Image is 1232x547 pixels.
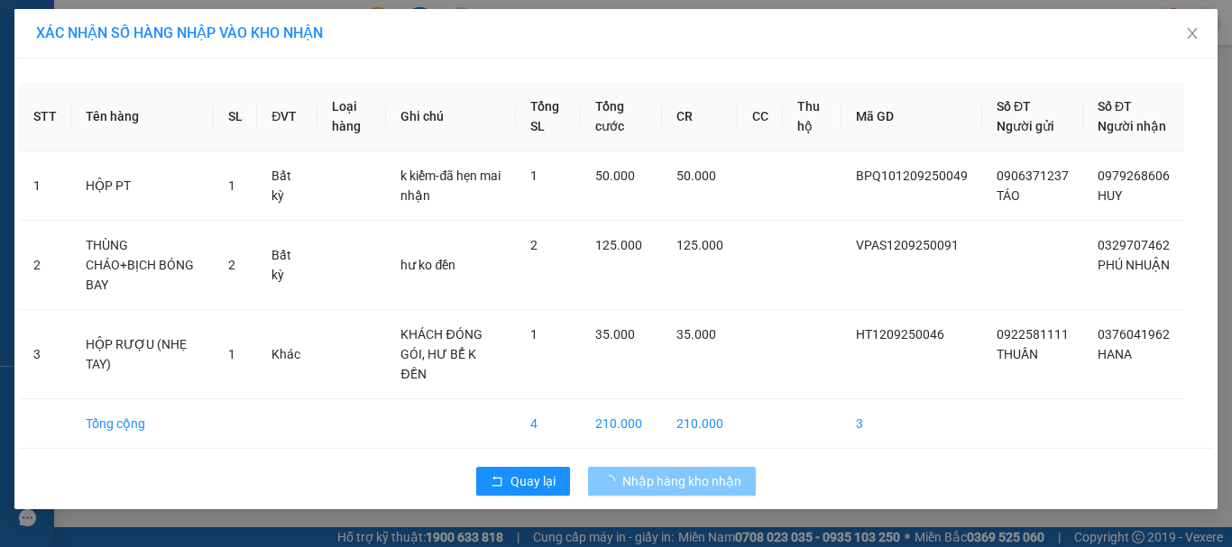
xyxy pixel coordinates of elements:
[257,82,317,151] th: ĐVT
[19,310,71,399] td: 3
[491,475,503,489] span: rollback
[71,82,214,151] th: Tên hàng
[595,327,635,342] span: 35.000
[1098,169,1170,183] span: 0979268606
[856,238,959,252] span: VPAS1209250091
[662,82,738,151] th: CR
[386,82,516,151] th: Ghi chú
[19,151,71,221] td: 1
[856,327,944,342] span: HT1209250046
[997,119,1054,133] span: Người gửi
[595,238,642,252] span: 125.000
[400,169,501,203] span: k kiểm-đã hẹn mai nhận
[581,82,662,151] th: Tổng cước
[317,82,386,151] th: Loại hàng
[622,471,741,491] span: Nhập hàng kho nhận
[257,151,317,221] td: Bất kỳ
[783,82,841,151] th: Thu hộ
[595,169,635,183] span: 50.000
[602,475,622,488] span: loading
[71,151,214,221] td: HỘP PT
[676,238,723,252] span: 125.000
[19,82,71,151] th: STT
[662,399,738,449] td: 210.000
[228,258,235,272] span: 2
[1098,188,1122,203] span: HUY
[997,188,1020,203] span: TÁO
[257,310,317,399] td: Khác
[841,82,982,151] th: Mã GD
[516,82,581,151] th: Tổng SL
[997,99,1031,114] span: Số ĐT
[71,310,214,399] td: HỘP RƯỢU (NHẸ TAY)
[1098,99,1132,114] span: Số ĐT
[400,258,455,272] span: hư ko đền
[997,327,1069,342] span: 0922581111
[228,347,235,361] span: 1
[676,327,716,342] span: 35.000
[1167,9,1218,59] button: Close
[856,169,968,183] span: BPQ101209250049
[36,24,323,41] span: XÁC NHẬN SỐ HÀNG NHẬP VÀO KHO NHẬN
[510,471,556,491] span: Quay lại
[997,347,1038,361] span: THUẦN
[1098,119,1166,133] span: Người nhận
[738,82,783,151] th: CC
[214,82,257,151] th: SL
[19,221,71,310] td: 2
[530,169,538,183] span: 1
[581,399,662,449] td: 210.000
[400,327,482,381] span: KHÁCH ĐÓNG GÓI, HƯ BỂ K ĐỀN
[71,221,214,310] td: THÙNG CHÁO+BỊCH BÓNG BAY
[257,221,317,310] td: Bất kỳ
[1185,26,1200,41] span: close
[588,467,756,496] button: Nhập hàng kho nhận
[1098,258,1170,272] span: PHÚ NHUẬN
[1098,347,1132,361] span: HANA
[530,327,538,342] span: 1
[1098,238,1170,252] span: 0329707462
[676,169,716,183] span: 50.000
[71,399,214,449] td: Tổng cộng
[476,467,570,496] button: rollbackQuay lại
[841,399,982,449] td: 3
[228,178,235,193] span: 1
[997,169,1069,183] span: 0906371237
[530,238,538,252] span: 2
[516,399,581,449] td: 4
[1098,327,1170,342] span: 0376041962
